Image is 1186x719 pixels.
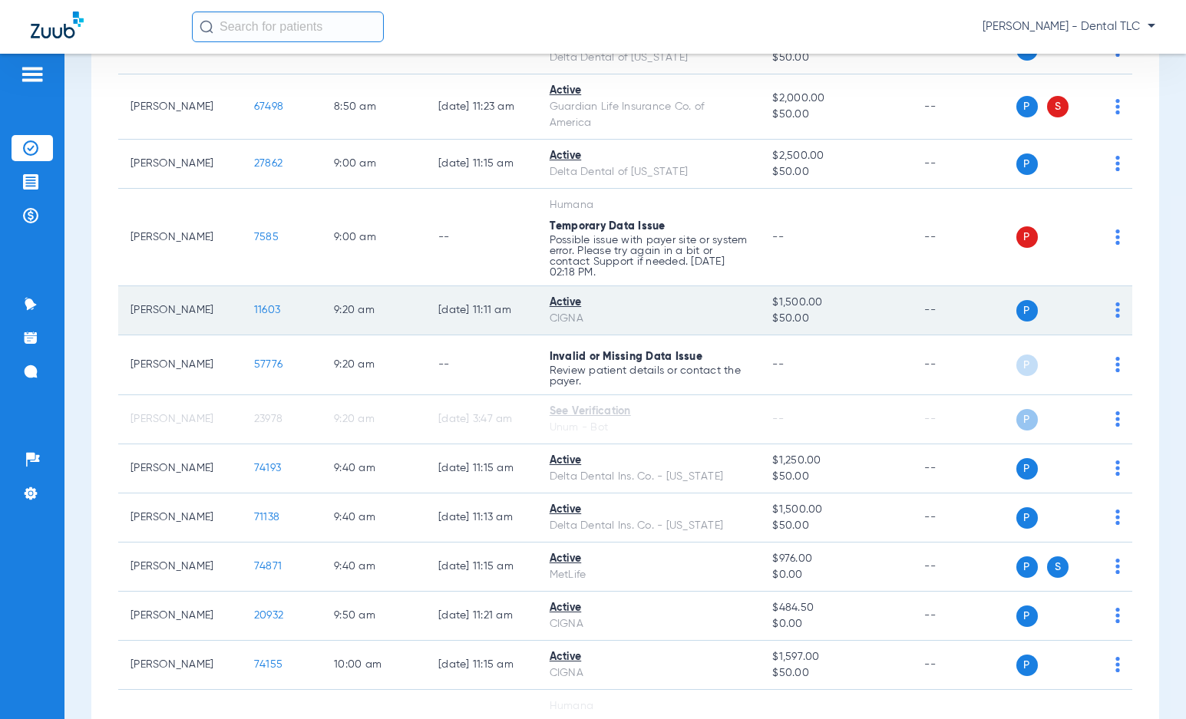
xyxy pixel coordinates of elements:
[118,189,242,286] td: [PERSON_NAME]
[912,493,1016,543] td: --
[1115,302,1120,318] img: group-dot-blue.svg
[772,50,900,66] span: $50.00
[550,600,748,616] div: Active
[912,74,1016,140] td: --
[118,335,242,395] td: [PERSON_NAME]
[1016,409,1038,430] span: P
[772,232,784,242] span: --
[550,164,748,180] div: Delta Dental of [US_STATE]
[772,453,900,469] span: $1,250.00
[254,610,283,621] span: 20932
[912,140,1016,189] td: --
[1016,96,1038,117] span: P
[118,444,242,493] td: [PERSON_NAME]
[254,512,279,523] span: 71138
[426,493,537,543] td: [DATE] 11:13 AM
[912,543,1016,592] td: --
[118,543,242,592] td: [PERSON_NAME]
[772,414,784,424] span: --
[772,616,900,632] span: $0.00
[20,65,45,84] img: hamburger-icon
[200,20,213,34] img: Search Icon
[772,600,900,616] span: $484.50
[1115,156,1120,171] img: group-dot-blue.svg
[550,221,666,232] span: Temporary Data Issue
[1115,510,1120,525] img: group-dot-blue.svg
[1016,605,1038,627] span: P
[254,305,280,315] span: 11603
[550,365,748,387] p: Review patient details or contact the payer.
[426,335,537,395] td: --
[772,665,900,681] span: $50.00
[772,469,900,485] span: $50.00
[550,665,748,681] div: CIGNA
[1109,645,1186,719] iframe: Chat Widget
[118,641,242,690] td: [PERSON_NAME]
[322,286,426,335] td: 9:20 AM
[254,232,279,242] span: 7585
[1115,99,1120,114] img: group-dot-blue.svg
[118,592,242,641] td: [PERSON_NAME]
[254,561,282,572] span: 74871
[550,404,748,420] div: See Verification
[1016,153,1038,175] span: P
[1115,559,1120,574] img: group-dot-blue.svg
[1016,655,1038,676] span: P
[550,518,748,534] div: Delta Dental Ins. Co. - [US_STATE]
[983,19,1155,35] span: [PERSON_NAME] - Dental TLC
[1047,96,1069,117] span: S
[772,649,900,665] span: $1,597.00
[31,12,84,38] img: Zuub Logo
[550,351,702,362] span: Invalid or Missing Data Issue
[550,50,748,66] div: Delta Dental of [US_STATE]
[550,469,748,485] div: Delta Dental Ins. Co. - [US_STATE]
[426,444,537,493] td: [DATE] 11:15 AM
[550,420,748,436] div: Unum - Bot
[912,444,1016,493] td: --
[550,649,748,665] div: Active
[322,140,426,189] td: 9:00 AM
[118,140,242,189] td: [PERSON_NAME]
[1016,556,1038,578] span: P
[772,295,900,311] span: $1,500.00
[550,311,748,327] div: CIGNA
[772,107,900,123] span: $50.00
[1016,507,1038,529] span: P
[912,592,1016,641] td: --
[322,444,426,493] td: 9:40 AM
[550,551,748,567] div: Active
[254,101,283,112] span: 67498
[772,502,900,518] span: $1,500.00
[550,295,748,311] div: Active
[550,99,748,131] div: Guardian Life Insurance Co. of America
[912,286,1016,335] td: --
[192,12,384,42] input: Search for patients
[772,91,900,107] span: $2,000.00
[322,543,426,592] td: 9:40 AM
[322,395,426,444] td: 9:20 AM
[1016,300,1038,322] span: P
[550,148,748,164] div: Active
[322,74,426,140] td: 8:50 AM
[1016,355,1038,376] span: P
[322,493,426,543] td: 9:40 AM
[550,567,748,583] div: MetLife
[912,641,1016,690] td: --
[772,567,900,583] span: $0.00
[1016,458,1038,480] span: P
[550,197,748,213] div: Humana
[118,493,242,543] td: [PERSON_NAME]
[254,359,282,370] span: 57776
[322,641,426,690] td: 10:00 AM
[772,164,900,180] span: $50.00
[1115,229,1120,245] img: group-dot-blue.svg
[322,592,426,641] td: 9:50 AM
[322,189,426,286] td: 9:00 AM
[426,641,537,690] td: [DATE] 11:15 AM
[912,189,1016,286] td: --
[550,235,748,278] p: Possible issue with payer site or system error. Please try again in a bit or contact Support if n...
[1115,460,1120,476] img: group-dot-blue.svg
[550,616,748,632] div: CIGNA
[322,335,426,395] td: 9:20 AM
